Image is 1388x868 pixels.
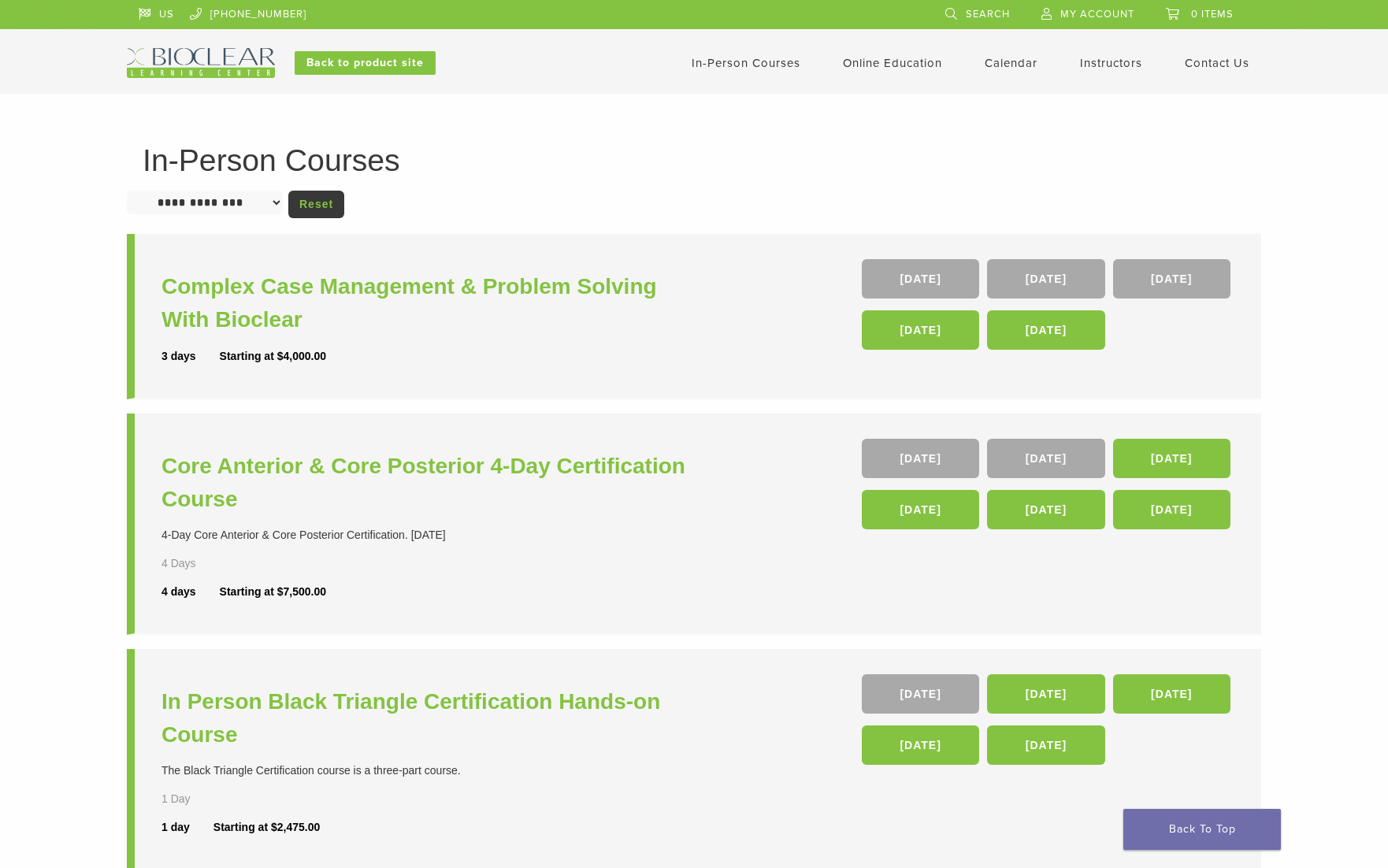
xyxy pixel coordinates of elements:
[1191,8,1234,20] span: 0 items
[213,819,320,836] div: Starting at $2,475.00
[862,490,979,529] a: [DATE]
[127,48,275,78] img: Bioclear
[862,439,979,478] a: [DATE]
[987,259,1104,299] a: [DATE]
[862,674,979,714] a: [DATE]
[161,527,698,543] div: 4-Day Core Anterior & Core Posterior Certification. [DATE]
[220,348,326,365] div: Starting at $4,000.00
[966,8,1010,20] span: Search
[1080,56,1142,70] a: Instructors
[288,191,344,218] a: Reset
[862,674,1234,773] div: , , , ,
[692,56,800,70] a: In-Person Courses
[161,270,698,336] a: Complex Case Management & Problem Solving With Bioclear
[985,56,1037,70] a: Calendar
[161,348,220,365] div: 3 days
[862,725,979,765] a: [DATE]
[862,259,979,299] a: [DATE]
[987,310,1104,350] a: [DATE]
[143,145,1245,176] h1: In-Person Courses
[1185,56,1249,70] a: Contact Us
[1123,809,1281,850] a: Back To Top
[843,56,942,70] a: Online Education
[161,584,220,600] div: 4 days
[987,439,1104,478] a: [DATE]
[862,310,979,350] a: [DATE]
[220,584,326,600] div: Starting at $7,500.00
[161,555,242,572] div: 4 Days
[1113,490,1230,529] a: [DATE]
[987,490,1104,529] a: [DATE]
[987,674,1104,714] a: [DATE]
[862,439,1234,537] div: , , , , ,
[161,791,242,807] div: 1 Day
[161,819,213,836] div: 1 day
[161,685,698,751] a: In Person Black Triangle Certification Hands-on Course
[161,762,698,779] div: The Black Triangle Certification course is a three-part course.
[295,51,436,75] a: Back to product site
[1113,439,1230,478] a: [DATE]
[1113,259,1230,299] a: [DATE]
[862,259,1234,358] div: , , , ,
[987,725,1104,765] a: [DATE]
[1113,674,1230,714] a: [DATE]
[161,450,698,516] a: Core Anterior & Core Posterior 4-Day Certification Course
[1060,8,1134,20] span: My Account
